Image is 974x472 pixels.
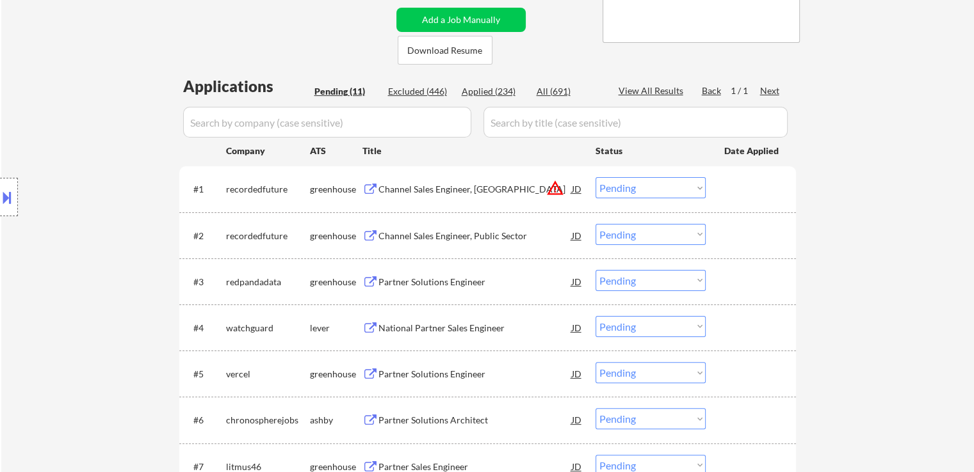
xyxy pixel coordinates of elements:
[571,316,583,339] div: JD
[226,414,310,427] div: chronospherejobs
[571,224,583,247] div: JD
[310,183,362,196] div: greenhouse
[183,79,310,94] div: Applications
[310,414,362,427] div: ashby
[571,177,583,200] div: JD
[362,145,583,157] div: Title
[731,84,760,97] div: 1 / 1
[378,322,572,334] div: National Partner Sales Engineer
[388,85,452,98] div: Excluded (446)
[310,230,362,242] div: greenhouse
[378,183,572,196] div: Channel Sales Engineer, [GEOGRAPHIC_DATA]
[226,322,310,334] div: watchguard
[760,84,781,97] div: Next
[226,230,310,242] div: recordedfuture
[571,408,583,431] div: JD
[724,145,781,157] div: Date Applied
[310,368,362,381] div: greenhouse
[571,270,583,293] div: JD
[619,84,687,97] div: View All Results
[226,368,310,381] div: vercel
[596,139,706,162] div: Status
[310,276,362,288] div: greenhouse
[226,276,310,288] div: redpandadata
[314,85,378,98] div: Pending (11)
[378,230,572,242] div: Channel Sales Engineer, Public Sector
[310,322,362,334] div: lever
[378,276,572,288] div: Partner Solutions Engineer
[183,107,471,138] input: Search by company (case sensitive)
[483,107,788,138] input: Search by title (case sensitive)
[462,85,526,98] div: Applied (234)
[193,322,216,334] div: #4
[378,368,572,381] div: Partner Solutions Engineer
[398,36,492,65] button: Download Resume
[378,414,572,427] div: Partner Solutions Architect
[193,368,216,381] div: #5
[537,85,601,98] div: All (691)
[396,8,526,32] button: Add a Job Manually
[226,183,310,196] div: recordedfuture
[226,145,310,157] div: Company
[546,179,564,197] button: warning_amber
[310,145,362,157] div: ATS
[193,414,216,427] div: #6
[571,362,583,385] div: JD
[702,84,722,97] div: Back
